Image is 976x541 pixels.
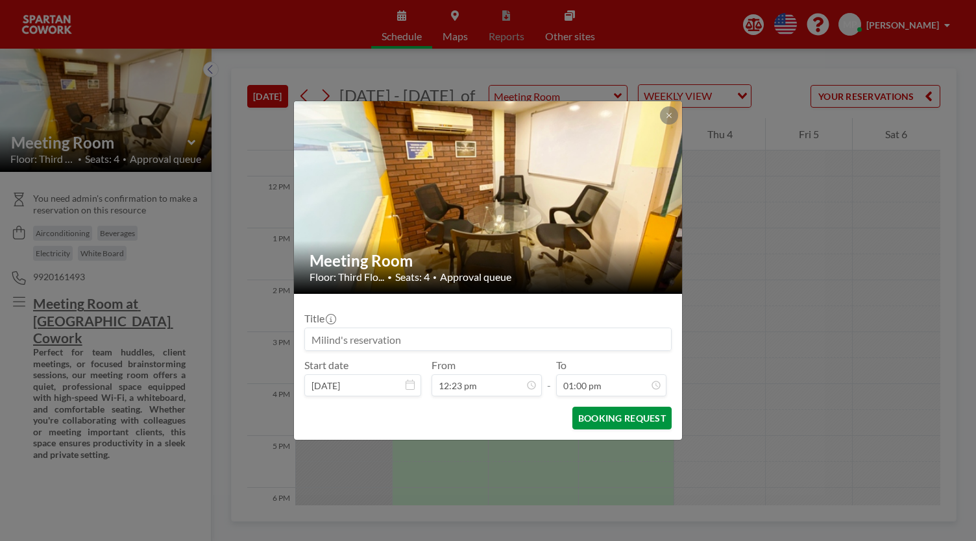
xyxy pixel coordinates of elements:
[433,273,437,282] span: •
[304,359,348,372] label: Start date
[294,51,683,343] img: 537.jpg
[432,359,456,372] label: From
[395,270,430,283] span: Seats: 4
[556,359,567,372] label: To
[305,328,671,350] input: Milind's reservation
[440,270,511,283] span: Approval queue
[304,312,335,325] label: Title
[310,251,668,270] h2: Meeting Room
[572,407,672,429] button: BOOKING REQUEST
[547,363,551,392] span: -
[310,270,384,283] span: Floor: Third Flo...
[387,272,392,282] span: •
